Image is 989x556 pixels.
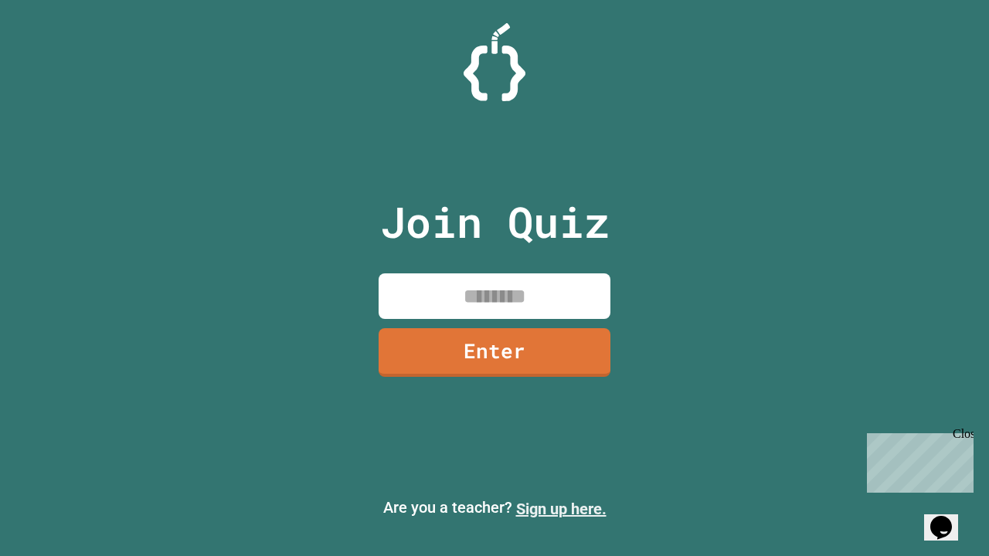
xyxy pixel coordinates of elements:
img: Logo.svg [464,23,525,101]
iframe: chat widget [924,494,974,541]
p: Join Quiz [380,190,610,254]
a: Enter [379,328,610,377]
a: Sign up here. [516,500,607,518]
div: Chat with us now!Close [6,6,107,98]
iframe: chat widget [861,427,974,493]
p: Are you a teacher? [12,496,977,520]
